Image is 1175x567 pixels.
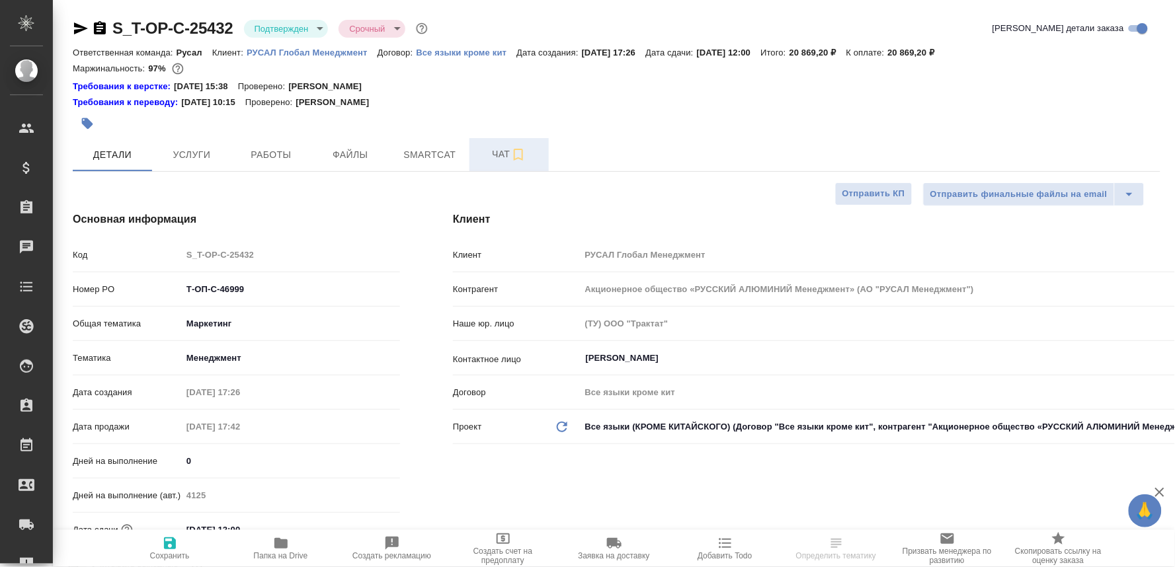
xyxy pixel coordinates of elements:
span: Услуги [160,147,223,163]
p: Договор [453,386,581,399]
p: Дата создания: [516,48,581,57]
button: Скопировать ссылку на оценку заказа [1003,530,1114,567]
p: Дата продажи [73,420,182,434]
button: 🙏 [1129,494,1162,527]
div: Менеджмент [182,347,400,369]
div: Подтвержден [339,20,405,38]
span: Детали [81,147,144,163]
p: Дней на выполнение (авт.) [73,489,182,502]
input: Пустое поле [182,417,298,436]
p: Ответственная команда: [73,48,177,57]
input: ✎ Введи что-нибудь [182,280,400,299]
svg: Подписаться [510,147,526,163]
input: Пустое поле [182,245,400,264]
button: Заявка на доставку [559,530,670,567]
p: Контактное лицо [453,353,581,366]
button: Добавить Todo [670,530,781,567]
p: Дата сдачи [73,523,118,537]
span: Добавить Todo [698,551,752,560]
button: Скопировать ссылку для ЯМессенджера [73,20,89,36]
button: Создать рекламацию [337,530,448,567]
span: Smartcat [398,147,462,163]
div: Нажми, чтобы открыть папку с инструкцией [73,80,174,93]
p: [DATE] 10:15 [181,96,245,109]
div: Подтвержден [244,20,329,38]
p: Итого: [760,48,789,57]
input: ✎ Введи что-нибудь [182,451,400,471]
span: Заявка на доставку [578,551,649,560]
a: Требования к верстке: [73,80,174,93]
button: Подтвержден [251,23,313,34]
span: Работы [239,147,303,163]
p: Все языки кроме кит [416,48,516,57]
p: Дата создания [73,386,182,399]
p: [DATE] 17:26 [582,48,646,57]
a: S_T-OP-C-25432 [112,19,233,37]
button: Отправить КП [835,182,912,206]
p: Контрагент [453,283,581,296]
p: Дней на выполнение [73,455,182,468]
span: Призвать менеджера по развитию [900,547,995,565]
button: Отправить финальные файлы на email [923,182,1115,206]
button: Призвать менеджера по развитию [892,530,1003,567]
button: Папка на Drive [225,530,337,567]
p: Код [73,248,182,262]
p: Договор: [378,48,417,57]
span: [PERSON_NAME] детали заказа [993,22,1124,35]
button: 568.90 RUB; [169,60,186,77]
span: Папка на Drive [254,551,308,560]
div: Маркетинг [182,313,400,335]
p: Проект [453,420,482,434]
p: [DATE] 15:38 [174,80,238,93]
input: Пустое поле [182,486,400,505]
p: К оплате: [846,48,888,57]
a: Все языки кроме кит [416,46,516,57]
span: Сохранить [150,551,190,560]
p: Проверено: [245,96,296,109]
span: Отправить КП [842,186,905,202]
span: Скопировать ссылку на оценку заказа [1011,547,1106,565]
p: Номер PO [73,283,182,296]
h4: Клиент [453,211,1160,227]
p: [DATE] 12:00 [697,48,761,57]
span: Создать счет на предоплату [456,547,551,565]
span: 🙏 [1134,497,1156,525]
p: 97% [148,63,169,73]
span: Определить тематику [796,551,876,560]
p: Маржинальность: [73,63,148,73]
span: Файлы [319,147,382,163]
button: Если добавить услуги и заполнить их объемом, то дата рассчитается автоматически [118,521,136,539]
p: Общая тематика [73,317,182,330]
input: Пустое поле [182,383,298,402]
div: split button [923,182,1145,206]
p: Клиент: [212,48,247,57]
button: Создать счет на предоплату [448,530,559,567]
p: 20 869,20 ₽ [790,48,846,57]
input: ✎ Введи что-нибудь [182,520,298,539]
span: Создать рекламацию [352,551,431,560]
span: Чат [477,146,541,163]
p: Тематика [73,352,182,365]
a: Требования к переводу: [73,96,181,109]
button: Скопировать ссылку [92,20,108,36]
p: [PERSON_NAME] [296,96,379,109]
button: Доп статусы указывают на важность/срочность заказа [413,20,430,37]
p: Дата сдачи: [645,48,696,57]
p: Проверено: [238,80,289,93]
p: 20 869,20 ₽ [888,48,945,57]
p: [PERSON_NAME] [288,80,372,93]
h4: Основная информация [73,211,400,227]
div: Нажми, чтобы открыть папку с инструкцией [73,96,181,109]
p: Клиент [453,248,581,262]
span: Отправить финальные файлы на email [930,187,1108,202]
p: Русал [177,48,212,57]
button: Сохранить [114,530,225,567]
button: Срочный [345,23,389,34]
button: Добавить тэг [73,109,102,138]
a: РУСАЛ Глобал Менеджмент [247,46,378,57]
p: РУСАЛ Глобал Менеджмент [247,48,378,57]
button: Определить тематику [781,530,892,567]
p: Наше юр. лицо [453,317,581,330]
